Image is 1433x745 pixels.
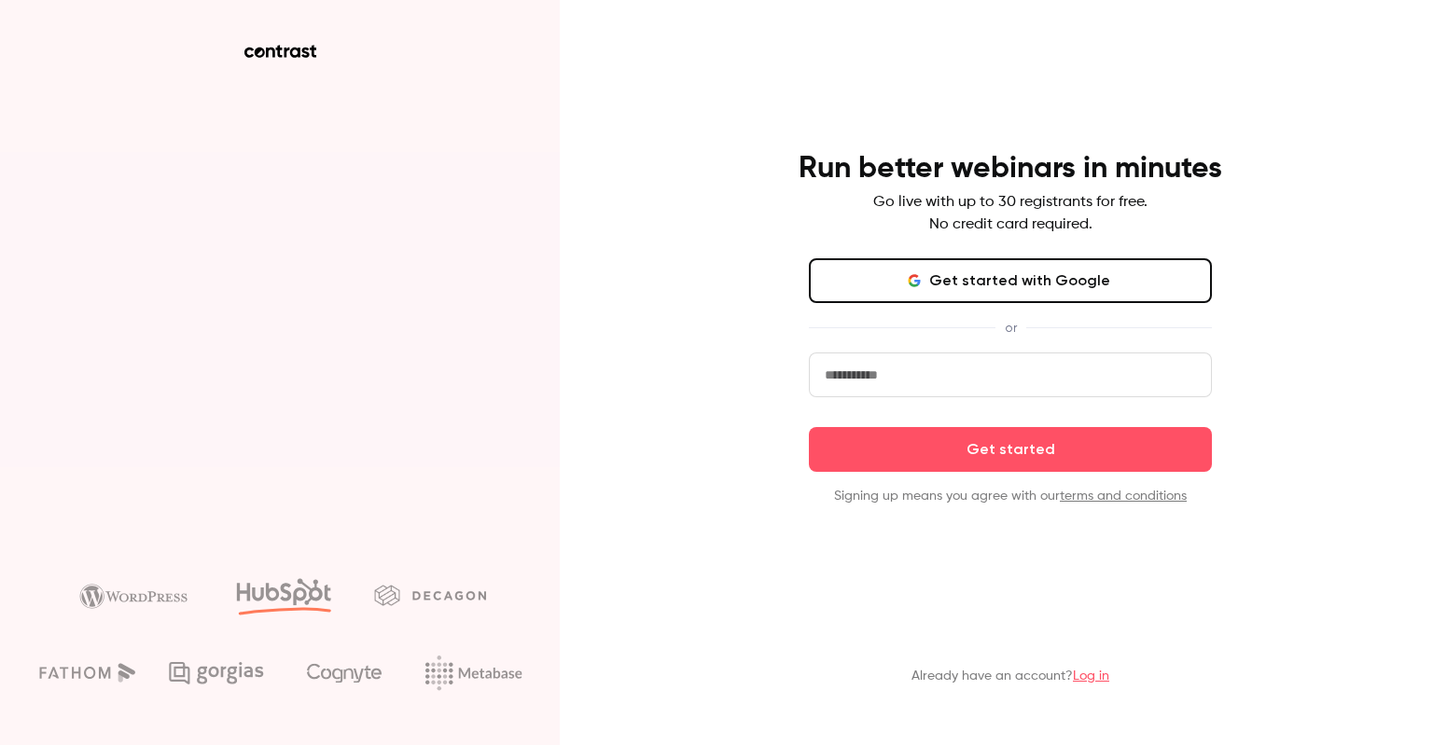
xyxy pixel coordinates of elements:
h4: Run better webinars in minutes [799,150,1222,187]
button: Get started with Google [809,258,1212,303]
a: Log in [1073,669,1109,683]
button: Get started [809,427,1212,472]
img: decagon [374,585,486,605]
p: Go live with up to 30 registrants for free. No credit card required. [873,191,1148,236]
p: Already have an account? [911,667,1109,685]
p: Signing up means you agree with our [809,487,1212,505]
span: or [995,318,1026,338]
a: terms and conditions [1060,490,1187,503]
